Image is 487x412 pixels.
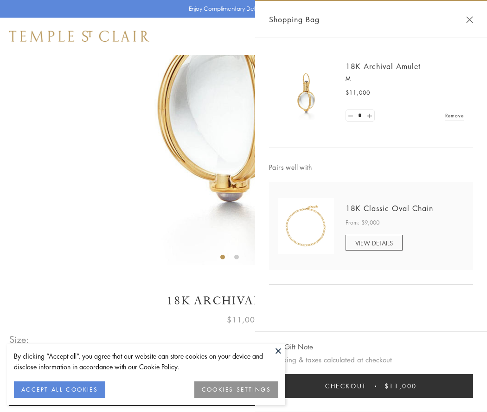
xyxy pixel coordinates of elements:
[9,293,478,309] h1: 18K Archival Amulet
[269,374,473,398] button: Checkout $11,000
[365,110,374,122] a: Set quantity to 2
[346,61,421,71] a: 18K Archival Amulet
[346,218,379,227] span: From: $9,000
[269,341,313,353] button: Add Gift Note
[9,332,30,347] span: Size:
[278,198,334,254] img: N88865-OV18
[227,314,260,326] span: $11,000
[189,4,294,13] p: Enjoy Complimentary Delivery & Returns
[445,110,464,121] a: Remove
[14,381,105,398] button: ACCEPT ALL COOKIES
[269,13,320,26] span: Shopping Bag
[278,65,334,121] img: 18K Archival Amulet
[9,31,149,42] img: Temple St. Clair
[194,381,278,398] button: COOKIES SETTINGS
[346,203,433,213] a: 18K Classic Oval Chain
[14,351,278,372] div: By clicking “Accept all”, you agree that our website can store cookies on your device and disclos...
[384,381,417,391] span: $11,000
[346,74,464,84] p: M
[355,238,393,247] span: VIEW DETAILS
[346,235,403,251] a: VIEW DETAILS
[466,16,473,23] button: Close Shopping Bag
[346,88,370,97] span: $11,000
[325,381,366,391] span: Checkout
[346,110,355,122] a: Set quantity to 0
[269,354,473,366] p: Shipping & taxes calculated at checkout
[269,162,473,173] span: Pairs well with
